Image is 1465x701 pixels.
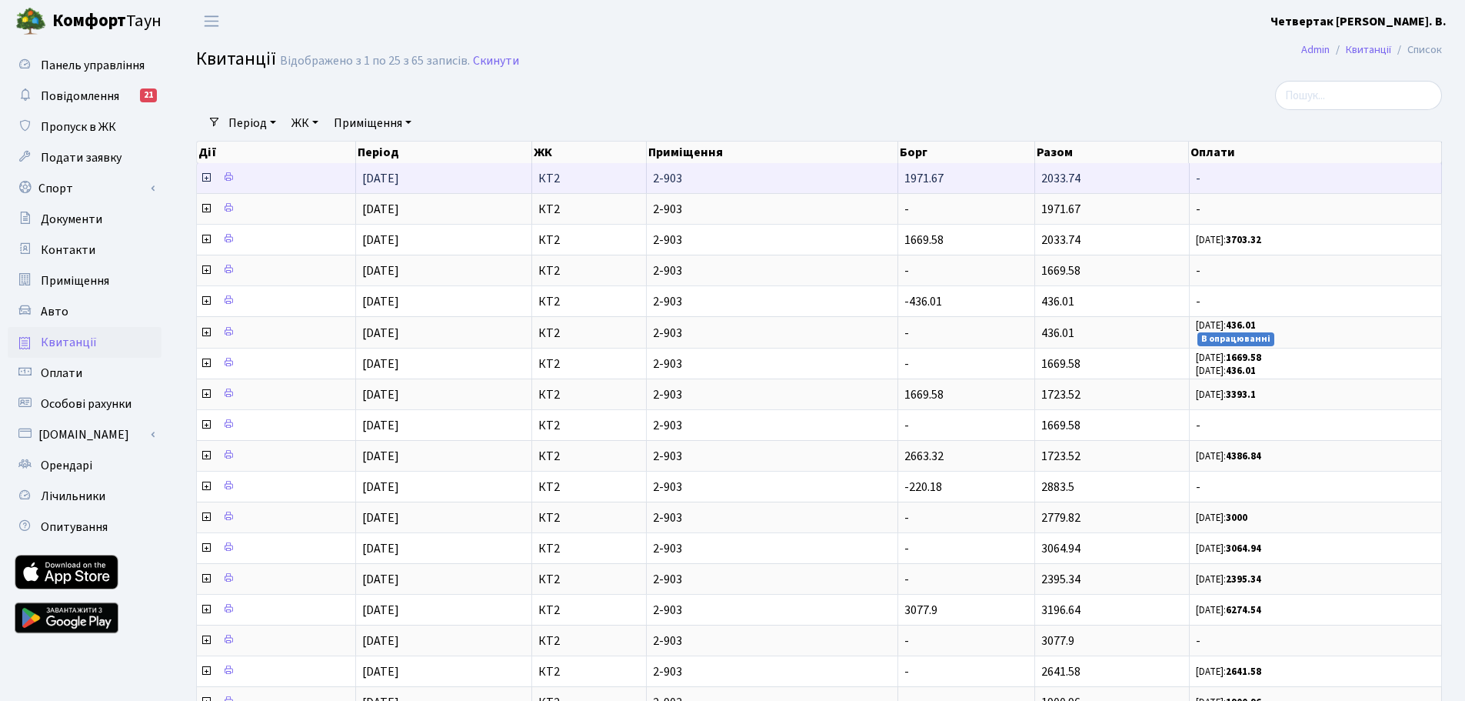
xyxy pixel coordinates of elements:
[196,45,276,72] span: Квитанції
[1041,417,1080,434] span: 1669.58
[362,293,399,310] span: [DATE]
[1226,603,1261,617] b: 6274.54
[41,57,145,74] span: Панель управління
[362,602,399,619] span: [DATE]
[1041,633,1074,649] span: 3077.9
[1041,386,1080,403] span: 1723.52
[41,303,68,320] span: Авто
[904,602,937,619] span: 3077.9
[653,172,891,185] span: 2-903
[1226,542,1261,556] b: 3064.94
[362,663,399,680] span: [DATE]
[653,419,891,432] span: 2-903
[904,571,909,588] span: -
[1196,319,1256,332] small: [DATE]:
[538,389,640,401] span: КТ2
[473,54,519,68] a: Скинути
[41,365,82,382] span: Оплати
[653,327,891,339] span: 2-903
[1041,479,1074,496] span: 2883.5
[1196,419,1435,432] span: -
[538,666,640,678] span: КТ2
[653,389,891,401] span: 2-903
[52,8,126,33] b: Комфорт
[1346,42,1391,58] a: Квитанції
[904,293,942,310] span: -436.01
[362,356,399,372] span: [DATE]
[1226,233,1261,247] b: 3703.32
[1270,12,1447,31] a: Четвертак [PERSON_NAME]. В.
[538,265,640,277] span: КТ2
[1041,540,1080,557] span: 3064.94
[1226,511,1247,525] b: 3000
[1041,509,1080,526] span: 2779.82
[538,419,640,432] span: КТ2
[8,50,161,81] a: Панель управління
[653,604,891,616] span: 2-903
[653,203,891,215] span: 2-903
[1226,572,1261,586] b: 2395.34
[362,170,399,187] span: [DATE]
[904,417,909,434] span: -
[1226,665,1261,679] b: 2641.58
[8,204,161,235] a: Документи
[41,149,122,166] span: Подати заявку
[904,479,942,496] span: -220.18
[8,265,161,296] a: Приміщення
[362,417,399,434] span: [DATE]
[1270,13,1447,30] b: Четвертак [PERSON_NAME]. В.
[538,573,640,586] span: КТ2
[653,295,891,308] span: 2-903
[904,663,909,680] span: -
[15,6,46,37] img: logo.png
[362,540,399,557] span: [DATE]
[904,356,909,372] span: -
[653,481,891,493] span: 2-903
[538,604,640,616] span: КТ2
[8,142,161,173] a: Подати заявку
[1196,542,1261,556] small: [DATE]:
[538,295,640,308] span: КТ2
[898,142,1035,163] th: Борг
[285,110,325,136] a: ЖК
[328,110,418,136] a: Приміщення
[647,142,898,163] th: Приміщення
[1226,351,1261,365] b: 1669.58
[538,234,640,246] span: КТ2
[538,481,640,493] span: КТ2
[1196,603,1261,617] small: [DATE]:
[8,419,161,450] a: [DOMAIN_NAME]
[362,509,399,526] span: [DATE]
[8,81,161,112] a: Повідомлення21
[197,142,356,163] th: Дії
[1226,449,1261,463] b: 4386.84
[1196,572,1261,586] small: [DATE]:
[538,635,640,647] span: КТ2
[653,450,891,462] span: 2-903
[538,172,640,185] span: КТ2
[1035,142,1190,163] th: Разом
[1041,448,1080,465] span: 1723.52
[1041,232,1080,249] span: 2033.74
[1041,262,1080,279] span: 1669.58
[356,142,532,163] th: Період
[8,481,161,512] a: Лічильники
[362,232,399,249] span: [DATE]
[41,396,132,412] span: Особові рахунки
[8,173,161,204] a: Спорт
[1226,388,1256,402] b: 3393.1
[538,327,640,339] span: КТ2
[8,450,161,481] a: Орендарі
[1189,142,1442,163] th: Оплати
[41,488,105,505] span: Лічильники
[653,666,891,678] span: 2-903
[140,88,157,102] div: 21
[52,8,161,35] span: Таун
[1196,635,1435,647] span: -
[538,358,640,370] span: КТ2
[8,358,161,389] a: Оплати
[41,272,109,289] span: Приміщення
[1041,356,1080,372] span: 1669.58
[1391,42,1442,58] li: Список
[41,88,119,105] span: Повідомлення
